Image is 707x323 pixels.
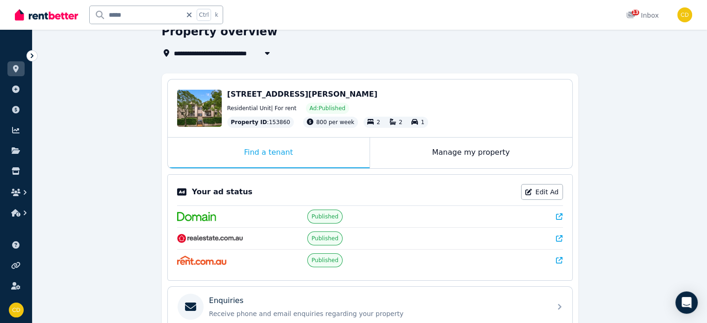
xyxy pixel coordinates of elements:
img: Chris Dimitropoulos [677,7,692,22]
span: Published [311,213,338,220]
span: 1 [421,119,424,125]
span: [STREET_ADDRESS][PERSON_NAME] [227,90,377,99]
span: 800 per week [316,119,354,125]
span: Ad: Published [310,105,345,112]
div: Inbox [626,11,659,20]
img: Rent.com.au [177,256,227,265]
p: Enquiries [209,295,244,306]
div: Find a tenant [168,138,370,168]
span: 2 [399,119,403,125]
a: Edit Ad [521,184,563,200]
img: Chris Dimitropoulos [9,303,24,317]
span: k [215,11,218,19]
h1: Property overview [162,24,278,39]
img: RentBetter [15,8,78,22]
div: Open Intercom Messenger [675,291,698,314]
span: 2 [377,119,380,125]
span: Published [311,235,338,242]
span: Published [311,257,338,264]
span: Property ID [231,119,267,126]
p: Receive phone and email enquiries regarding your property [209,309,546,318]
span: 13 [632,10,639,15]
img: Domain.com.au [177,212,216,221]
img: RealEstate.com.au [177,234,244,243]
div: Manage my property [370,138,572,168]
span: Residential Unit | For rent [227,105,297,112]
p: Your ad status [192,186,252,198]
div: : 153860 [227,117,294,128]
span: Ctrl [197,9,211,21]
